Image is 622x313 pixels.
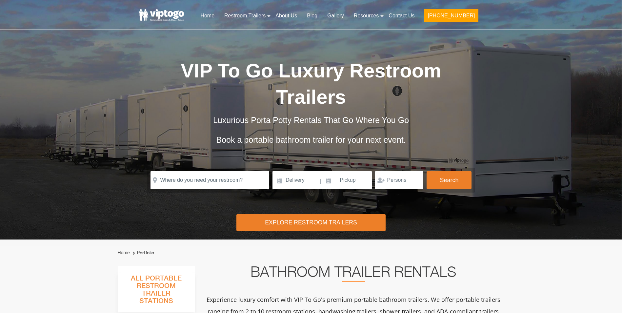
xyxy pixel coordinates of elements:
button: Search [427,171,472,189]
h2: Bathroom Trailer Rentals [204,266,503,282]
div: Explore Restroom Trailers [236,214,386,231]
a: Restroom Trailers [219,9,271,23]
span: Book a portable bathroom trailer for your next event. [216,135,406,144]
a: Home [195,9,219,23]
a: Contact Us [384,9,419,23]
a: [PHONE_NUMBER] [419,9,483,26]
span: | [320,171,321,192]
a: Gallery [322,9,349,23]
a: About Us [271,9,302,23]
a: Resources [349,9,384,23]
button: [PHONE_NUMBER] [424,9,478,22]
h3: All Portable Restroom Trailer Stations [118,273,195,312]
input: Persons [375,171,423,189]
li: Portfolio [131,249,154,257]
input: Delivery [272,171,319,189]
span: VIP To Go Luxury Restroom Trailers [181,60,441,108]
input: Pickup [322,171,372,189]
input: Where do you need your restroom? [150,171,269,189]
a: Blog [302,9,322,23]
span: Luxurious Porta Potty Rentals That Go Where You Go [213,115,409,125]
a: Home [118,250,130,255]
